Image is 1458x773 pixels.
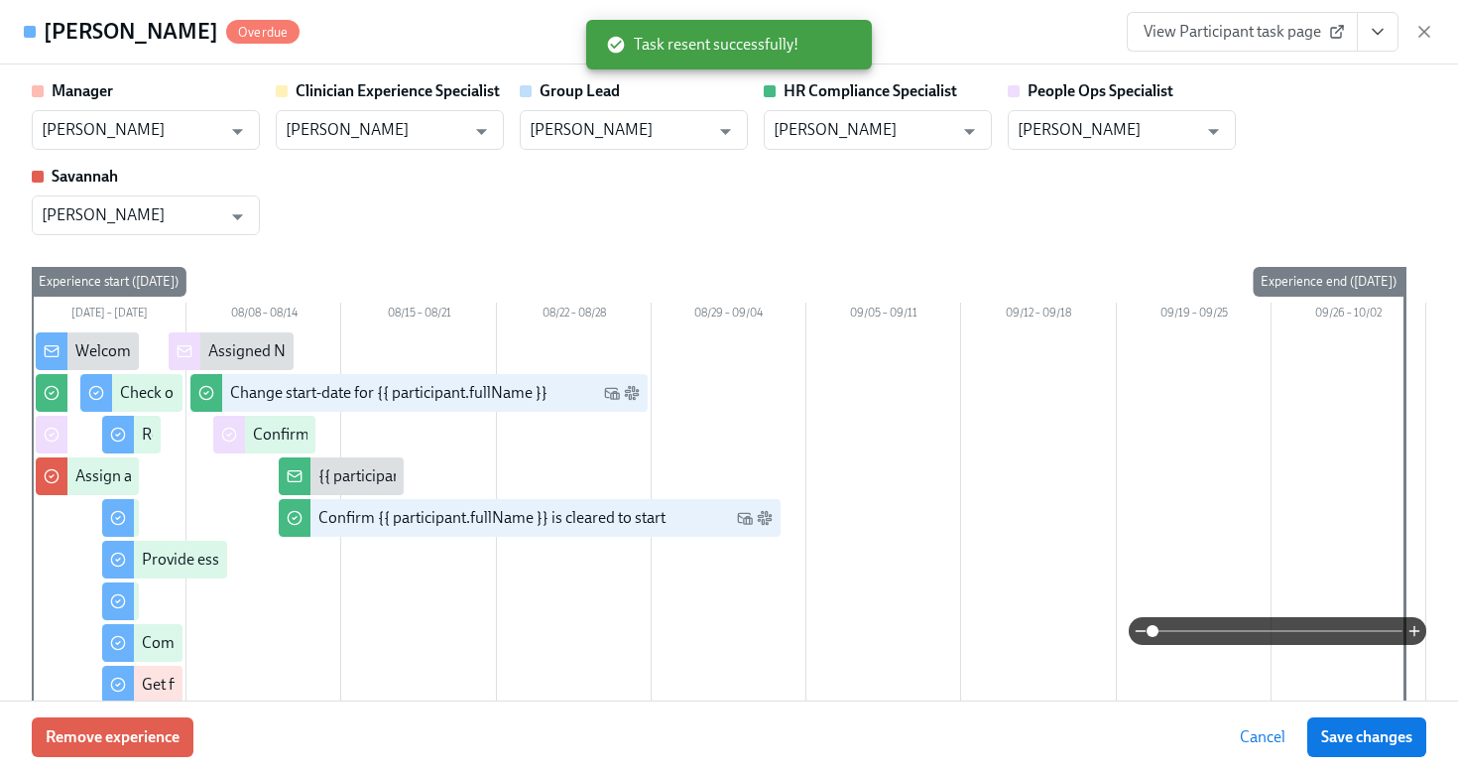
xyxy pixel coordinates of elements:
div: 08/15 – 08/21 [341,303,496,328]
strong: HR Compliance Specialist [784,81,957,100]
div: Confirm cleared by People Ops [253,424,462,446]
div: Confirm {{ participant.fullName }} is cleared to start [318,507,666,529]
strong: Group Lead [540,81,620,100]
div: Change start-date for {{ participant.fullName }} [230,382,547,404]
div: 08/08 – 08/14 [186,303,341,328]
strong: Manager [52,81,113,100]
span: Save changes [1321,727,1412,747]
button: View task page [1357,12,1398,52]
div: 08/29 – 09/04 [652,303,806,328]
span: Task resent successfully! [606,34,798,56]
div: Provide essential professional documentation [142,549,451,571]
svg: Work Email [604,385,620,401]
div: Welcome from the Charlie Health Compliance Team 👋 [75,340,448,362]
svg: Slack [624,385,640,401]
a: View Participant task page [1127,12,1358,52]
strong: People Ops Specialist [1028,81,1173,100]
div: Register on the [US_STATE] [MEDICAL_DATA] website [142,424,508,446]
svg: Slack [757,510,773,526]
h4: [PERSON_NAME] [44,17,218,47]
div: 08/22 – 08/28 [497,303,652,328]
div: Experience start ([DATE]) [31,267,186,297]
div: 09/26 – 10/02 [1272,303,1426,328]
div: {{ participant.fullName }} has filled out the onboarding form [318,465,723,487]
div: [DATE] – [DATE] [32,303,186,328]
div: Assigned New Hire [208,340,338,362]
span: Remove experience [46,727,180,747]
button: Open [954,116,985,147]
span: View Participant task page [1144,22,1341,42]
strong: Savannah [52,167,118,186]
button: Save changes [1307,717,1426,757]
strong: Clinician Experience Specialist [296,81,500,100]
div: Check out our recommended laptop specs [120,382,405,404]
button: Open [710,116,741,147]
div: 09/19 – 09/25 [1117,303,1272,328]
button: Open [466,116,497,147]
div: Experience end ([DATE]) [1253,267,1404,297]
span: Cancel [1240,727,1285,747]
div: 09/12 – 09/18 [961,303,1116,328]
svg: Work Email [737,510,753,526]
div: Get fingerprinted [142,674,259,696]
button: Remove experience [32,717,193,757]
span: Overdue [226,25,300,40]
div: Assign a Clinician Experience Specialist for {{ participant.fullName }} (start-date {{ participan... [75,465,861,487]
div: 09/05 – 09/11 [806,303,961,328]
button: Cancel [1226,717,1299,757]
button: Open [1198,116,1229,147]
button: Open [222,201,253,232]
button: Open [222,116,253,147]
